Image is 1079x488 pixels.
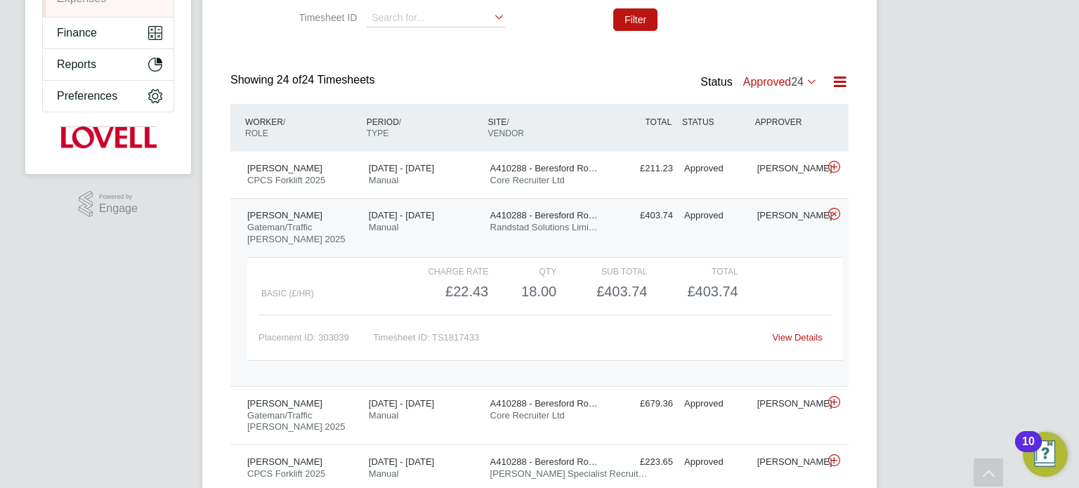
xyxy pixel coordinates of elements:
[43,18,174,48] button: Finance
[399,117,401,127] span: /
[247,398,322,409] span: [PERSON_NAME]
[700,73,820,93] div: Status
[490,456,598,467] span: A410288 - Beresford Ro…
[79,191,138,218] a: Powered byEngage
[242,110,363,146] div: WORKER
[99,191,138,203] span: Powered by
[647,263,738,280] div: Total
[687,284,738,299] span: £403.74
[369,410,399,421] span: Manual
[679,110,752,135] div: STATUS
[247,222,345,244] span: Gateman/Traffic [PERSON_NAME] 2025
[277,74,302,86] span: 24 of
[752,204,825,227] div: [PERSON_NAME]
[294,11,357,24] label: Timesheet ID
[490,410,565,421] span: Core Recruiter Ltd
[261,289,314,298] span: Basic (£/HR)
[57,90,117,103] span: Preferences
[752,451,825,474] div: [PERSON_NAME]
[679,451,752,474] div: Approved
[99,203,138,215] span: Engage
[679,157,752,180] div: Approved
[606,451,679,474] div: £223.65
[556,263,647,280] div: Sub Total
[247,468,325,479] span: CPCS Forklift 2025
[556,280,647,303] div: £403.74
[791,76,804,88] span: 24
[679,204,752,227] div: Approved
[57,58,96,71] span: Reports
[1023,432,1068,477] button: Open Resource Center, 10 new notifications
[645,117,672,127] span: TOTAL
[230,73,377,88] div: Showing
[42,126,174,149] a: Go to home page
[369,163,434,173] span: [DATE] - [DATE]
[369,175,399,185] span: Manual
[283,117,285,127] span: /
[247,163,322,173] span: [PERSON_NAME]
[43,49,174,80] button: Reports
[772,332,822,343] a: View Details
[606,204,679,227] div: £403.74
[398,280,488,303] div: £22.43
[277,74,375,86] span: 24 Timesheets
[606,393,679,416] div: £679.36
[490,163,598,173] span: A410288 - Beresford Ro…
[43,81,174,112] button: Preferences
[369,398,434,409] span: [DATE] - [DATE]
[613,8,658,31] button: Filter
[369,222,399,232] span: Manual
[490,222,598,232] span: Randstad Solutions Limi…
[57,27,97,39] span: Finance
[679,393,752,416] div: Approved
[369,210,434,220] span: [DATE] - [DATE]
[752,393,825,416] div: [PERSON_NAME]
[490,175,565,185] span: Core Recruiter Ltd
[488,280,556,303] div: 18.00
[247,210,322,220] span: [PERSON_NAME]
[488,128,524,138] span: VENDOR
[369,456,434,467] span: [DATE] - [DATE]
[373,327,763,349] div: Timesheet ID: TS1817433
[1022,442,1035,460] div: 10
[490,468,648,479] span: [PERSON_NAME] Specialist Recruit…
[367,9,505,27] input: Search for...
[259,327,373,349] div: Placement ID: 303039
[506,117,509,127] span: /
[247,410,345,433] span: Gateman/Traffic [PERSON_NAME] 2025
[245,128,268,138] span: ROLE
[367,128,388,138] span: TYPE
[490,398,598,409] span: A410288 - Beresford Ro…
[60,126,156,149] img: lovell-logo-retina.png
[369,468,399,479] span: Manual
[363,110,485,146] div: PERIOD
[490,210,598,220] span: A410288 - Beresford Ro…
[398,263,488,280] div: Charge rate
[743,76,818,88] label: Approved
[752,157,825,180] div: [PERSON_NAME]
[752,110,825,135] div: APPROVER
[247,456,322,467] span: [PERSON_NAME]
[606,157,679,180] div: £211.23
[488,263,556,280] div: QTY
[247,175,325,185] span: CPCS Forklift 2025
[485,110,606,146] div: SITE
